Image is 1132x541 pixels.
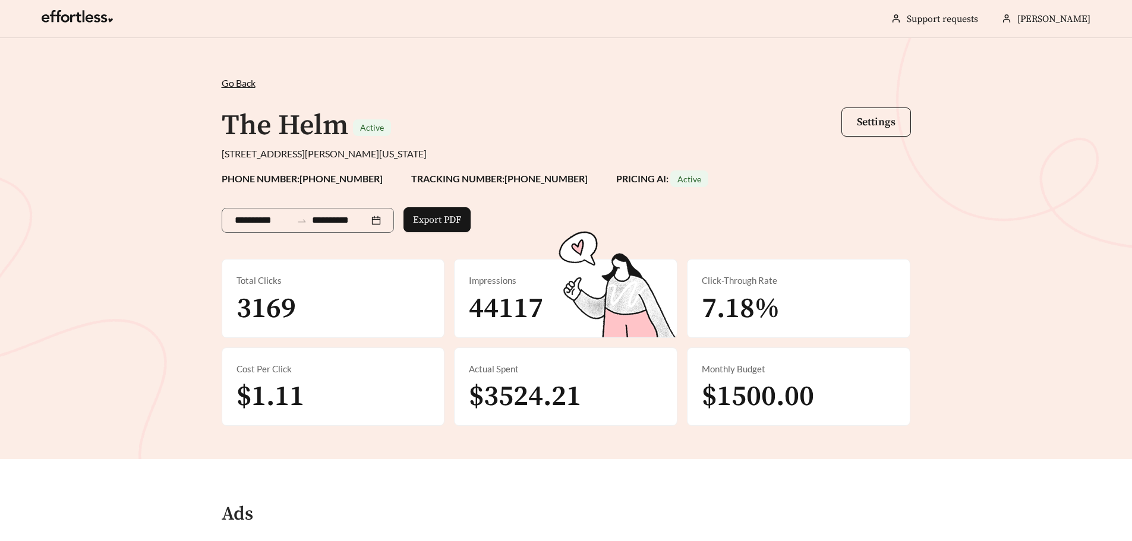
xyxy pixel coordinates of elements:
[469,362,663,376] div: Actual Spent
[222,147,911,161] div: [STREET_ADDRESS][PERSON_NAME][US_STATE]
[702,379,814,415] span: $1500.00
[222,108,348,144] h1: The Helm
[469,291,543,327] span: 44117
[677,174,701,184] span: Active
[237,291,296,327] span: 3169
[469,379,581,415] span: $3524.21
[297,216,307,226] span: swap-right
[1017,13,1090,25] span: [PERSON_NAME]
[841,107,911,137] button: Settings
[403,207,471,232] button: Export PDF
[702,291,780,327] span: 7.18%
[222,173,383,184] strong: PHONE NUMBER: [PHONE_NUMBER]
[360,122,384,132] span: Active
[702,274,895,287] div: Click-Through Rate
[469,274,663,287] div: Impressions
[222,77,256,88] span: Go Back
[297,215,307,226] span: to
[907,13,978,25] a: Support requests
[222,504,253,525] h4: Ads
[237,274,430,287] div: Total Clicks
[237,379,304,415] span: $1.11
[616,173,708,184] strong: PRICING AI:
[702,362,895,376] div: Monthly Budget
[411,173,588,184] strong: TRACKING NUMBER: [PHONE_NUMBER]
[237,362,430,376] div: Cost Per Click
[413,213,461,227] span: Export PDF
[857,115,895,129] span: Settings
